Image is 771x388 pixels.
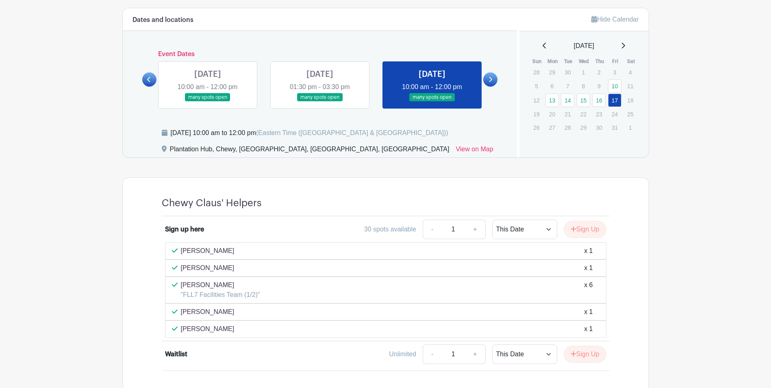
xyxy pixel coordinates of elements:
[623,121,637,134] p: 1
[181,263,235,273] p: [PERSON_NAME]
[576,57,592,65] th: Wed
[560,57,576,65] th: Tue
[564,221,606,238] button: Sign Up
[592,80,606,92] p: 9
[608,57,623,65] th: Fri
[170,144,450,157] div: Plantation Hub, Chewy, [GEOGRAPHIC_DATA], [GEOGRAPHIC_DATA], [GEOGRAPHIC_DATA]
[545,80,559,92] p: 6
[423,344,441,364] a: -
[577,66,590,78] p: 1
[561,66,574,78] p: 30
[564,346,606,363] button: Sign Up
[592,121,606,134] p: 30
[608,108,621,120] p: 24
[577,94,590,107] a: 15
[256,129,448,136] span: (Eastern Time ([GEOGRAPHIC_DATA] & [GEOGRAPHIC_DATA]))
[584,263,593,273] div: x 1
[132,16,193,24] h6: Dates and locations
[545,108,559,120] p: 20
[592,66,606,78] p: 2
[530,80,543,92] p: 5
[608,66,621,78] p: 3
[156,50,484,58] h6: Event Dates
[181,324,235,334] p: [PERSON_NAME]
[465,220,485,239] a: +
[561,121,574,134] p: 28
[545,66,559,78] p: 29
[592,108,606,120] p: 23
[592,94,606,107] a: 16
[181,246,235,256] p: [PERSON_NAME]
[608,94,621,107] a: 17
[608,79,621,93] a: 10
[577,121,590,134] p: 29
[584,324,593,334] div: x 1
[389,349,416,359] div: Unlimited
[623,108,637,120] p: 25
[465,344,485,364] a: +
[162,197,262,209] h4: Chewy Claus' Helpers
[577,108,590,120] p: 22
[623,94,637,107] p: 18
[171,128,448,138] div: [DATE] 10:00 am to 12:00 pm
[530,94,543,107] p: 12
[181,307,235,317] p: [PERSON_NAME]
[181,290,260,300] p: "FLL7 Facilities Team (1/2)"
[545,121,559,134] p: 27
[545,57,561,65] th: Mon
[456,144,493,157] a: View on Map
[623,57,639,65] th: Sat
[530,108,543,120] p: 19
[529,57,545,65] th: Sun
[423,220,441,239] a: -
[623,66,637,78] p: 4
[364,225,416,234] div: 30 spots available
[561,94,574,107] a: 14
[561,80,574,92] p: 7
[530,121,543,134] p: 26
[623,80,637,92] p: 11
[530,66,543,78] p: 28
[165,349,187,359] div: Waitlist
[165,225,204,234] div: Sign up here
[577,80,590,92] p: 8
[181,280,260,290] p: [PERSON_NAME]
[584,280,593,300] div: x 6
[561,108,574,120] p: 21
[574,41,594,51] span: [DATE]
[592,57,608,65] th: Thu
[591,16,639,23] a: Hide Calendar
[608,121,621,134] p: 31
[584,307,593,317] div: x 1
[584,246,593,256] div: x 1
[545,94,559,107] a: 13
